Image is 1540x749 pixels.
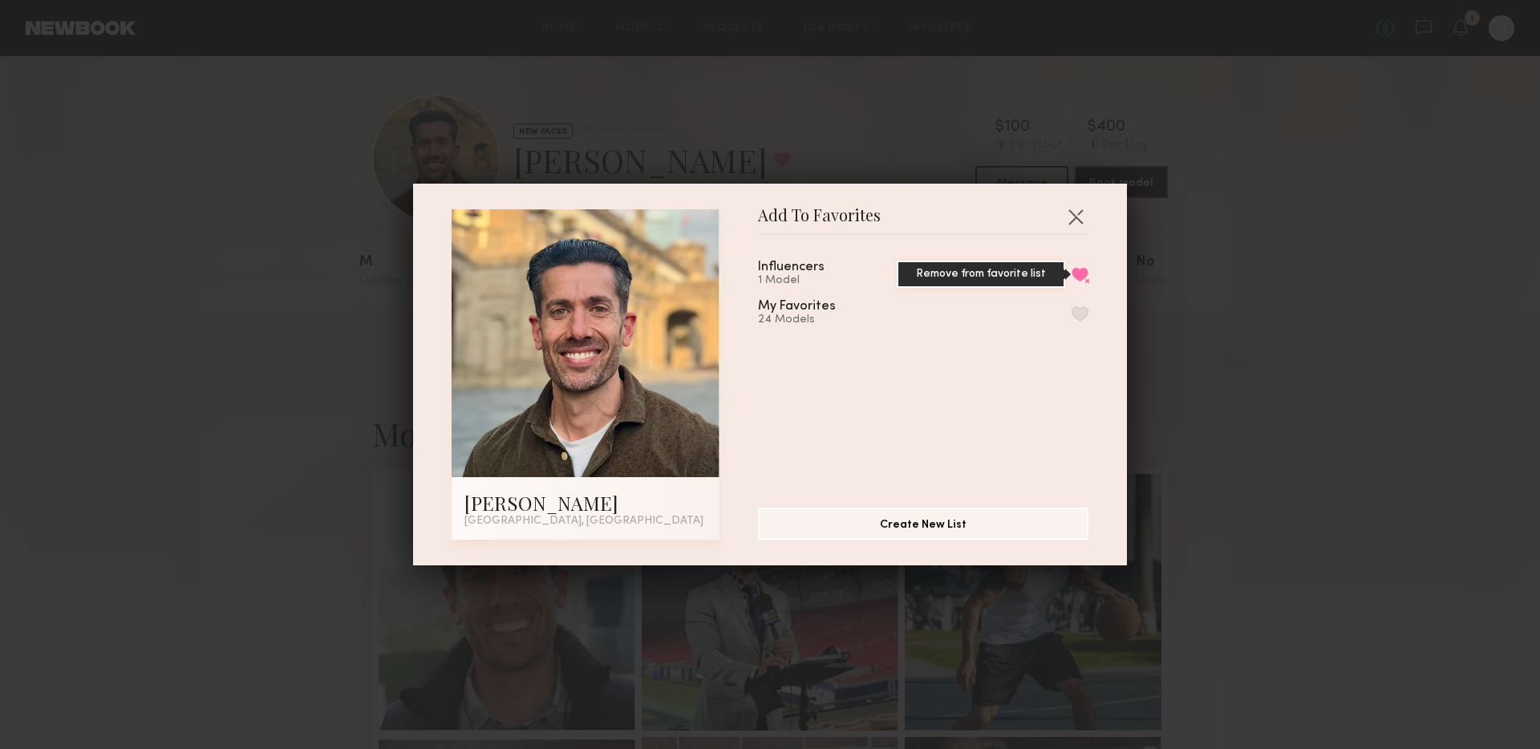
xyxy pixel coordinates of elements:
[758,274,863,287] div: 1 Model
[464,490,707,516] div: [PERSON_NAME]
[758,314,874,326] div: 24 Models
[758,209,881,233] span: Add To Favorites
[1072,267,1088,281] button: Remove from favorite list
[758,300,836,314] div: My Favorites
[1063,204,1088,229] button: Close
[464,516,707,527] div: [GEOGRAPHIC_DATA], [GEOGRAPHIC_DATA]
[758,261,825,274] div: Influencers
[758,508,1088,540] button: Create New List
